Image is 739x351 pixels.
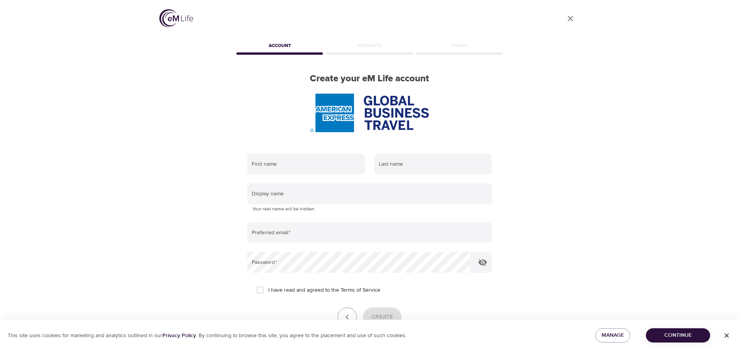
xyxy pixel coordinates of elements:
span: Continue [652,331,704,340]
span: I have read and agreed to the [268,286,380,294]
a: Terms of Service [341,286,380,294]
a: Privacy Policy [162,332,196,339]
p: Your real name will be hidden. [252,205,487,213]
img: AmEx%20GBT%20logo.png [310,94,429,132]
a: close [561,9,580,28]
h2: Create your eM Life account [235,73,504,84]
button: Manage [595,328,630,343]
span: Manage [602,331,624,340]
button: Continue [646,328,710,343]
img: logo [159,9,193,27]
